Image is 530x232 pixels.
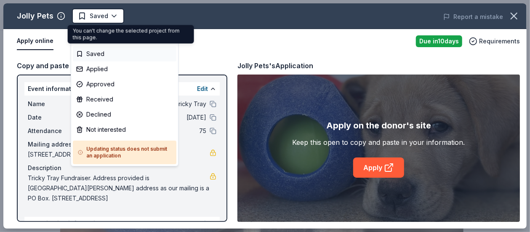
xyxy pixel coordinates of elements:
[73,61,176,77] div: Applied
[73,107,176,122] div: Declined
[107,10,156,20] span: 2025 Tricky Tray
[73,92,176,107] div: Received
[73,122,176,137] div: Not interested
[73,77,176,92] div: Approved
[73,46,176,61] div: Saved
[73,27,176,43] div: Update status...
[78,146,171,159] h5: Updating status does not submit an application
